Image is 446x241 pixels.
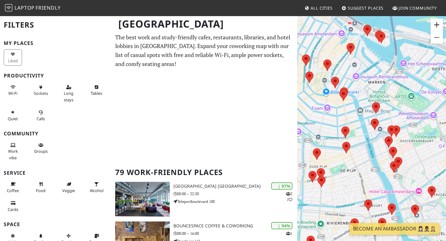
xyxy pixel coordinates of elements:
button: Cards [4,198,22,214]
h3: [GEOGRAPHIC_DATA] [GEOGRAPHIC_DATA] [173,184,297,189]
button: Büyüt [431,19,443,31]
span: Power sockets [34,90,48,96]
button: Long stays [59,82,78,105]
h2: Filters [4,15,108,34]
span: Veggie [62,188,75,193]
button: Sockets [32,82,50,99]
button: Veggie [59,179,78,195]
span: Join Community [399,5,437,11]
span: Alcohol [90,188,103,193]
button: Alcohol [87,179,106,195]
button: Food [32,179,50,195]
button: Wi-Fi [4,82,22,99]
button: Calls [32,107,50,124]
span: All Cities [311,5,333,11]
span: Food [36,188,46,193]
span: Video/audio calls [37,116,45,121]
h1: [GEOGRAPHIC_DATA] [113,15,296,33]
button: Küçült [431,31,443,44]
span: Stable Wi-Fi [8,90,17,96]
p: 08:00 – 16:00 [173,230,297,236]
h3: BounceSpace Coffee & Coworking [173,223,297,229]
span: Long stays [64,90,73,102]
span: Credit cards [8,207,18,212]
h3: Productivity [4,73,108,79]
button: Coffee [4,179,22,195]
a: Join Community [390,2,439,14]
span: Coffee [7,188,19,193]
p: Teleportboulevard 100 [173,199,297,204]
span: Work-friendly tables [91,90,102,96]
div: | 94% [271,222,292,229]
p: 08:00 – 22:30 [173,191,297,197]
button: Work vibe [4,140,22,163]
p: 1 [286,230,292,236]
span: People working [8,148,18,160]
img: Aristo Meeting Center Amsterdam [115,182,170,217]
h3: My Places [4,40,108,46]
span: Suggest Places [348,5,384,11]
a: LaptopFriendly LaptopFriendly [5,3,61,14]
span: Friendly [36,4,60,11]
span: Group tables [34,148,48,154]
p: The best work and study-friendly cafes, restaurants, libraries, and hotel lobbies in [GEOGRAPHIC_... [115,33,294,68]
a: Aristo Meeting Center Amsterdam | 97% 21 [GEOGRAPHIC_DATA] [GEOGRAPHIC_DATA] 08:00 – 22:30 Telepo... [111,182,297,217]
button: Groups [32,140,50,156]
a: Suggest Places [339,2,386,14]
h3: Service [4,170,108,176]
h3: Community [4,131,108,137]
span: Quiet [8,116,18,121]
a: All Cities [302,2,335,14]
h2: 79 Work-Friendly Places [115,163,294,182]
button: Tables [87,82,106,99]
h3: Space [4,221,108,227]
span: Laptop [15,4,35,11]
p: 2 1 [286,191,292,203]
img: LaptopFriendly [5,4,12,11]
div: | 97% [271,182,292,190]
button: Quiet [4,107,22,124]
